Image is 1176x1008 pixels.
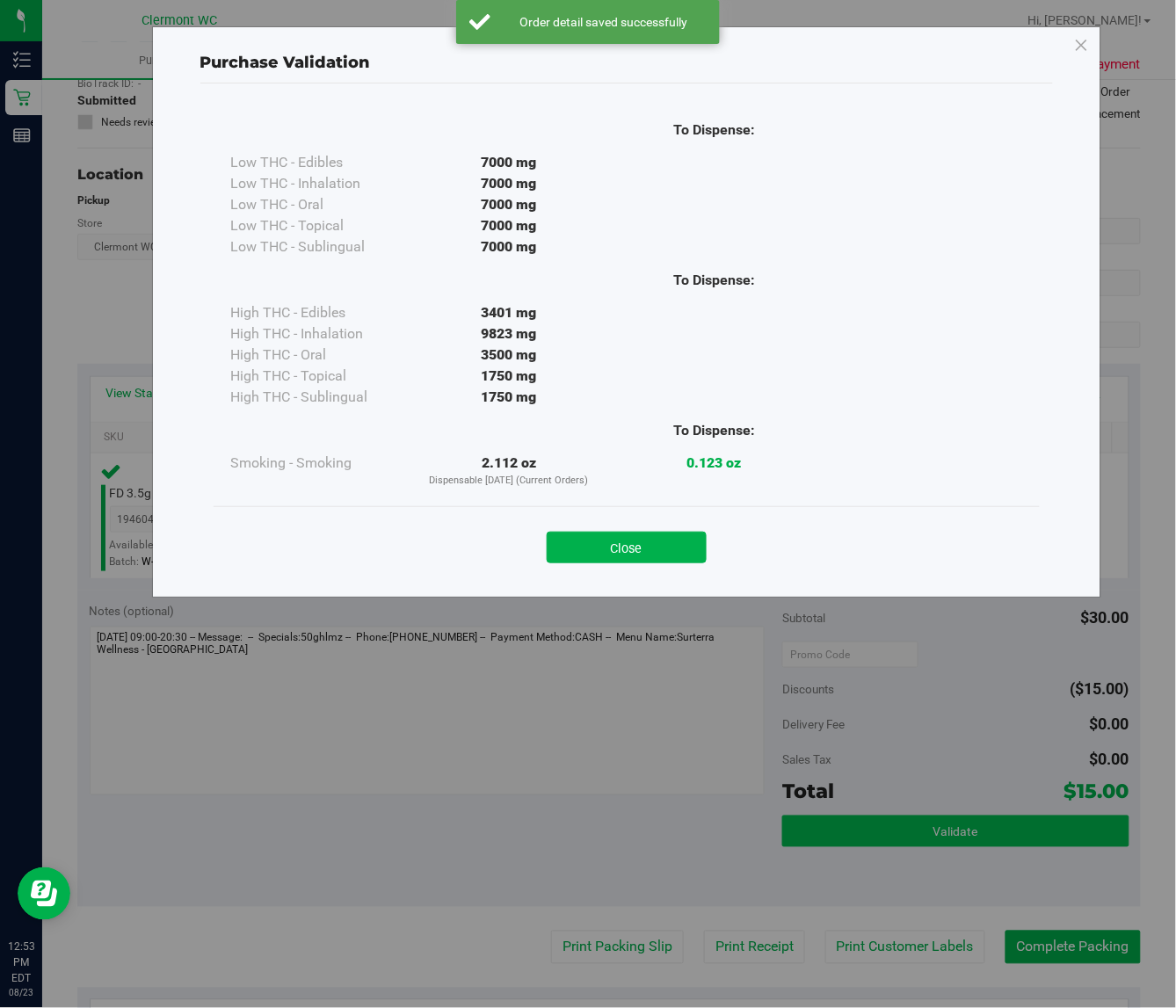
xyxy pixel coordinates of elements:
div: Low THC - Inhalation [231,173,407,194]
div: 7000 mg [407,194,612,215]
div: Low THC - Oral [231,194,407,215]
div: High THC - Sublingual [231,387,407,408]
div: 3500 mg [407,344,612,366]
div: 2.112 oz [407,453,612,489]
button: Close [547,532,707,563]
div: High THC - Oral [231,344,407,366]
div: High THC - Topical [231,366,407,387]
div: 7000 mg [407,215,612,236]
div: Smoking - Smoking [231,453,407,474]
div: To Dispense: [612,270,817,291]
div: High THC - Inhalation [231,323,407,344]
div: To Dispense: [612,120,817,141]
div: Low THC - Sublingual [231,236,407,257]
iframe: Resource center [18,867,70,920]
strong: 0.123 oz [686,454,741,471]
div: To Dispense: [612,420,817,441]
span: Purchase Validation [200,53,371,72]
div: 7000 mg [407,173,612,194]
p: Dispensable [DATE] (Current Orders) [407,474,612,489]
div: 1750 mg [407,387,612,408]
div: 3401 mg [407,302,612,323]
div: High THC - Edibles [231,302,407,323]
div: 7000 mg [407,236,612,257]
div: Low THC - Edibles [231,152,407,173]
div: 9823 mg [407,323,612,344]
div: Order detail saved successfully [500,13,707,31]
div: Low THC - Topical [231,215,407,236]
div: 7000 mg [407,152,612,173]
div: 1750 mg [407,366,612,387]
